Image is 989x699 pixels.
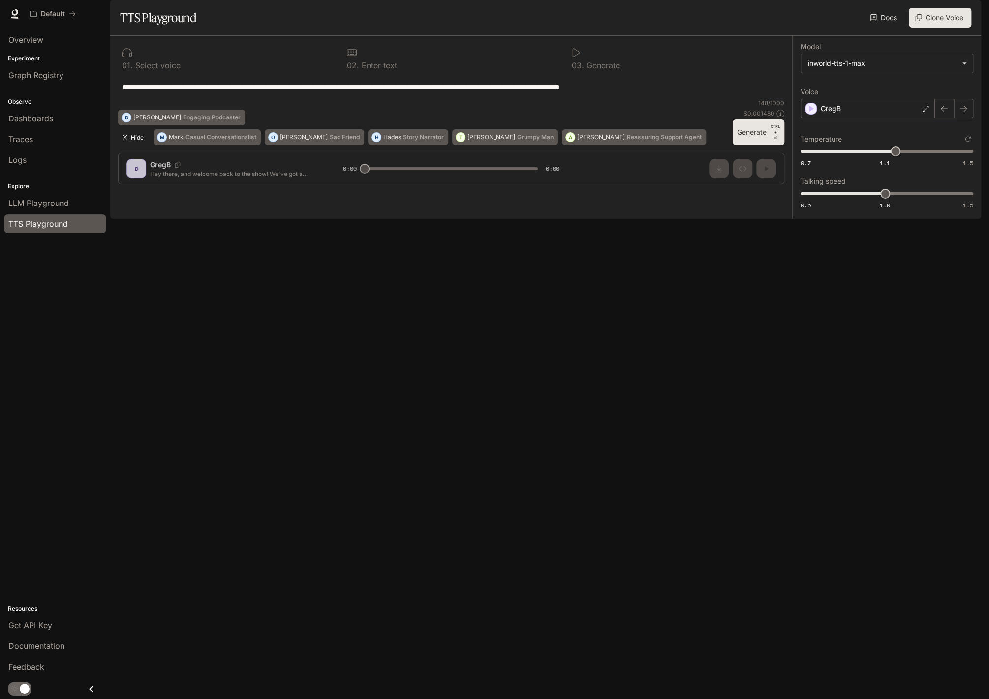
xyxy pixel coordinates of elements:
[517,134,554,140] p: Grumpy Man
[157,129,166,145] div: M
[120,8,196,28] h1: TTS Playground
[118,110,245,125] button: D[PERSON_NAME]Engaging Podcaster
[372,129,381,145] div: H
[909,8,971,28] button: Clone Voice
[122,110,131,125] div: D
[868,8,901,28] a: Docs
[280,134,328,140] p: [PERSON_NAME]
[347,61,359,69] p: 0 2 .
[801,54,973,73] div: inworld-tts-1-max
[571,61,584,69] p: 0 3 .
[566,129,575,145] div: A
[801,88,818,95] p: Voice
[269,129,278,145] div: O
[733,119,784,145] button: GenerateCTRL +⏎
[801,43,821,50] p: Model
[562,129,706,145] button: A[PERSON_NAME]Reassuring Support Agent
[770,123,780,141] p: ⏎
[963,201,973,209] span: 1.5
[41,10,65,18] p: Default
[821,104,841,114] p: GregB
[467,134,515,140] p: [PERSON_NAME]
[584,61,619,69] p: Generate
[770,123,780,135] p: CTRL +
[456,129,465,145] div: T
[169,134,184,140] p: Mark
[801,159,811,167] span: 0.7
[801,136,842,143] p: Temperature
[133,115,181,120] p: [PERSON_NAME]
[880,159,890,167] span: 1.1
[758,99,784,107] p: 148 / 1000
[801,178,846,185] p: Talking speed
[183,115,241,120] p: Engaging Podcaster
[265,129,364,145] button: O[PERSON_NAME]Sad Friend
[359,61,397,69] p: Enter text
[330,134,360,140] p: Sad Friend
[880,201,890,209] span: 1.0
[403,134,444,140] p: Story Narrator
[808,58,957,68] div: inworld-tts-1-max
[26,4,80,24] button: All workspaces
[627,134,702,140] p: Reassuring Support Agent
[962,134,973,145] button: Reset to default
[743,109,774,117] p: $ 0.001480
[801,201,811,209] span: 0.5
[154,129,261,145] button: MMarkCasual Conversationalist
[452,129,558,145] button: T[PERSON_NAME]Grumpy Man
[118,129,150,145] button: Hide
[133,61,181,69] p: Select voice
[383,134,401,140] p: Hades
[122,61,133,69] p: 0 1 .
[185,134,256,140] p: Casual Conversationalist
[577,134,625,140] p: [PERSON_NAME]
[368,129,448,145] button: HHadesStory Narrator
[963,159,973,167] span: 1.5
